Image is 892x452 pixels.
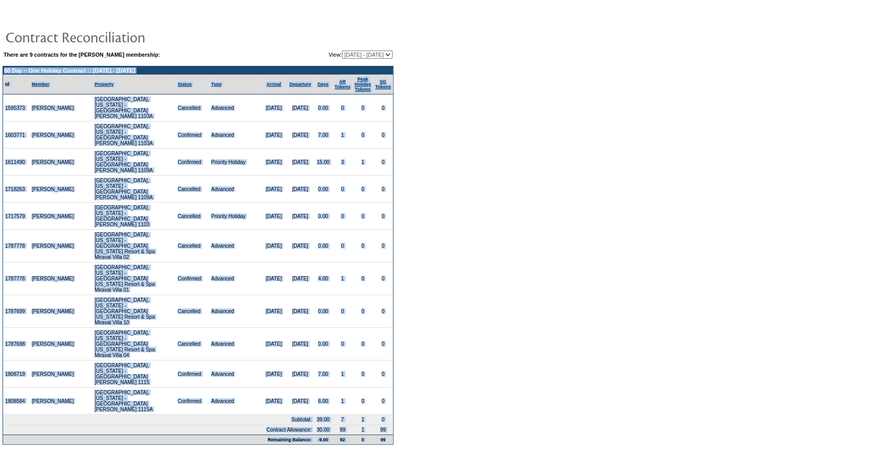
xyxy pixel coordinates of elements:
td: [GEOGRAPHIC_DATA], [US_STATE] - [GEOGRAPHIC_DATA] [US_STATE] Resort & Spa Miraval Villa 02 [93,230,176,263]
td: [DATE] [287,388,314,415]
td: 0 [373,176,393,203]
a: Peak HolidayTokens [355,77,372,92]
td: [DATE] [287,230,314,263]
td: [DATE] [261,295,286,328]
td: Confirmed [176,149,210,176]
td: 39.00 [314,415,333,425]
td: 1595373 [3,94,30,122]
td: 7 [333,415,353,425]
td: 0 [373,415,393,425]
td: 0 [373,361,393,388]
td: 0 [353,122,374,149]
td: 0 [333,328,353,361]
td: Advanced [209,230,261,263]
td: Cancelled [176,295,210,328]
td: [GEOGRAPHIC_DATA], [US_STATE] - [GEOGRAPHIC_DATA] [PERSON_NAME] 1109A [93,149,176,176]
td: [DATE] [261,328,286,361]
td: -9.00 [314,435,333,444]
td: [PERSON_NAME] [30,122,76,149]
td: [PERSON_NAME] [30,328,76,361]
td: Confirmed [176,388,210,415]
td: 0 [353,263,374,295]
td: 0 [353,361,374,388]
td: Subtotal: [3,415,314,425]
td: 0.00 [314,328,333,361]
td: Cancelled [176,328,210,361]
td: Cancelled [176,203,210,230]
td: [GEOGRAPHIC_DATA], [US_STATE] - [GEOGRAPHIC_DATA] [PERSON_NAME] 1103A [93,94,176,122]
td: 0.00 [314,295,333,328]
td: 0 [353,94,374,122]
td: [DATE] [287,295,314,328]
td: 4.00 [314,263,333,295]
td: Cancelled [176,230,210,263]
td: Advanced [209,122,261,149]
td: [DATE] [261,230,286,263]
td: 1787778 [3,230,30,263]
td: [PERSON_NAME] [30,176,76,203]
td: 0 [353,230,374,263]
td: [GEOGRAPHIC_DATA], [US_STATE] - [GEOGRAPHIC_DATA] [PERSON_NAME] 1103 [93,203,176,230]
td: Advanced [209,94,261,122]
td: [DATE] [261,176,286,203]
td: 0 [353,203,374,230]
td: 1808584 [3,388,30,415]
td: View: [280,51,393,59]
td: [PERSON_NAME] [30,230,76,263]
td: [DATE] [287,122,314,149]
a: SGTokens [375,79,391,89]
td: Cancelled [176,176,210,203]
td: Advanced [209,361,261,388]
td: 99 [333,425,353,435]
td: [DATE] [287,361,314,388]
td: 1 [333,122,353,149]
td: Cancelled [176,94,210,122]
td: 1808719 [3,361,30,388]
td: 0 [373,94,393,122]
td: Confirmed [176,361,210,388]
td: [DATE] [261,94,286,122]
td: 99 [373,425,393,435]
td: [DATE] [261,149,286,176]
td: [DATE] [287,328,314,361]
td: [PERSON_NAME] [30,263,76,295]
td: 0 [353,328,374,361]
td: [GEOGRAPHIC_DATA], [US_STATE] - [GEOGRAPHIC_DATA] [PERSON_NAME] 1103A [93,122,176,149]
a: Departure [289,82,311,87]
td: 1603771 [3,122,30,149]
td: 0 [333,230,353,263]
td: [PERSON_NAME] [30,295,76,328]
td: 92 [333,435,353,444]
td: 0 [353,176,374,203]
td: 1 [333,388,353,415]
a: Property [95,82,113,87]
td: [DATE] [261,122,286,149]
b: There are 9 contracts for the [PERSON_NAME] membership: [4,52,160,58]
td: 7.00 [314,122,333,149]
td: 0 [373,230,393,263]
td: Id [3,75,30,94]
a: Arrival [266,82,281,87]
td: [DATE] [261,388,286,415]
td: [PERSON_NAME] [30,388,76,415]
td: 0 [373,122,393,149]
td: 30.00 [314,425,333,435]
td: 1 [353,415,374,425]
td: 60 Day – One Holiday Contract :: [DATE] - [DATE] [3,66,393,75]
td: 0 [333,295,353,328]
td: [DATE] [287,176,314,203]
td: Priority Holiday [209,149,261,176]
td: 0.00 [314,203,333,230]
td: [GEOGRAPHIC_DATA], [US_STATE] - [GEOGRAPHIC_DATA] [PERSON_NAME] 1115A [93,388,176,415]
td: 0.00 [314,94,333,122]
td: [DATE] [261,263,286,295]
td: 0 [333,203,353,230]
td: 1 [353,425,374,435]
td: [DATE] [287,94,314,122]
a: Member [32,82,50,87]
td: 1718263 [3,176,30,203]
td: 6.00 [314,388,333,415]
td: 1787699 [3,295,30,328]
td: 0 [353,388,374,415]
td: 0 [333,176,353,203]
